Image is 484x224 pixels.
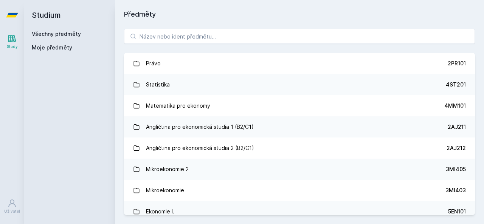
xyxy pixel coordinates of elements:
[124,95,475,116] a: Matematika pro ekonomy 4MM101
[146,141,254,156] div: Angličtina pro ekonomická studia 2 (B2/C1)
[2,30,23,53] a: Study
[2,195,23,218] a: Uživatel
[146,204,174,219] div: Ekonomie I.
[124,29,475,44] input: Název nebo ident předmětu…
[446,81,466,88] div: 4ST201
[32,44,72,51] span: Moje předměty
[146,98,210,113] div: Matematika pro ekonomy
[146,162,189,177] div: Mikroekonomie 2
[124,74,475,95] a: Statistika 4ST201
[124,159,475,180] a: Mikroekonomie 2 3MI405
[146,183,184,198] div: Mikroekonomie
[448,123,466,131] div: 2AJ211
[124,180,475,201] a: Mikroekonomie 3MI403
[124,201,475,222] a: Ekonomie I. 5EN101
[445,187,466,194] div: 3MI403
[447,144,466,152] div: 2AJ212
[4,209,20,214] div: Uživatel
[444,102,466,110] div: 4MM101
[146,119,254,134] div: Angličtina pro ekonomická studia 1 (B2/C1)
[448,208,466,215] div: 5EN101
[124,53,475,74] a: Právo 2PR101
[7,44,18,49] div: Study
[124,116,475,137] a: Angličtina pro ekonomická studia 1 (B2/C1) 2AJ211
[446,165,466,173] div: 3MI405
[448,60,466,67] div: 2PR101
[146,56,161,71] div: Právo
[146,77,170,92] div: Statistika
[124,137,475,159] a: Angličtina pro ekonomická studia 2 (B2/C1) 2AJ212
[124,9,475,20] h1: Předměty
[32,31,81,37] a: Všechny předměty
